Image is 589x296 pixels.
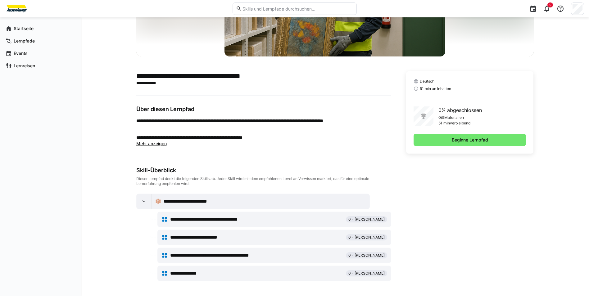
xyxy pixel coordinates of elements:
span: 5 [549,3,551,7]
div: Skill-Überblick [136,167,391,174]
span: 0 - [PERSON_NAME] [348,253,385,258]
input: Skills und Lernpfade durchsuchen… [242,6,353,11]
span: Mehr anzeigen [136,141,167,146]
p: Materialien [444,115,464,120]
p: verbleibend [450,121,470,126]
span: 0 - [PERSON_NAME] [348,271,385,276]
p: 0% abgeschlossen [438,106,482,114]
span: 51 min an Inhalten [420,86,451,91]
span: Deutsch [420,79,434,84]
span: 0 - [PERSON_NAME] [348,217,385,222]
span: Beginne Lernpfad [451,137,489,143]
span: 0 - [PERSON_NAME] [348,235,385,240]
button: Beginne Lernpfad [414,134,526,146]
p: 51 min [438,121,450,126]
div: Dieser Lernpfad deckt die folgenden Skills ab. Jeder Skill wird mit dem empfohlenen Level an Vorw... [136,176,391,186]
p: 0/5 [438,115,444,120]
h3: Über diesen Lernpfad [136,106,391,113]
